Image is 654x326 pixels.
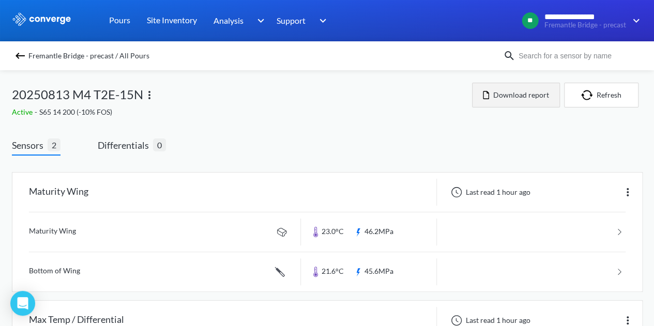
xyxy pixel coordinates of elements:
img: more.svg [621,186,634,198]
span: Analysis [214,14,244,27]
img: downArrow.svg [313,14,329,27]
div: Open Intercom Messenger [10,291,35,316]
span: - [35,107,39,116]
img: icon-file.svg [483,91,489,99]
img: backspace.svg [14,50,26,62]
img: icon-search.svg [503,50,515,62]
span: Active [12,107,35,116]
span: Fremantle Bridge - precast / All Pours [28,49,149,63]
input: Search for a sensor by name [515,50,641,61]
img: downArrow.svg [250,14,267,27]
span: Support [277,14,306,27]
span: 20250813 M4 T2E-15N [12,85,143,104]
img: logo_ewhite.svg [12,12,72,26]
span: Fremantle Bridge - precast [544,21,626,29]
button: Refresh [564,83,638,107]
img: icon-refresh.svg [581,90,597,100]
div: S65 14 200 (-10% FOS) [12,106,472,118]
div: Maturity Wing [29,179,88,206]
img: more.svg [143,89,156,101]
span: 2 [48,138,60,151]
span: Sensors [12,138,48,152]
img: downArrow.svg [626,14,643,27]
button: Download report [472,83,560,107]
span: Differentials [98,138,153,152]
div: Last read 1 hour ago [445,186,534,198]
span: 0 [153,138,166,151]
